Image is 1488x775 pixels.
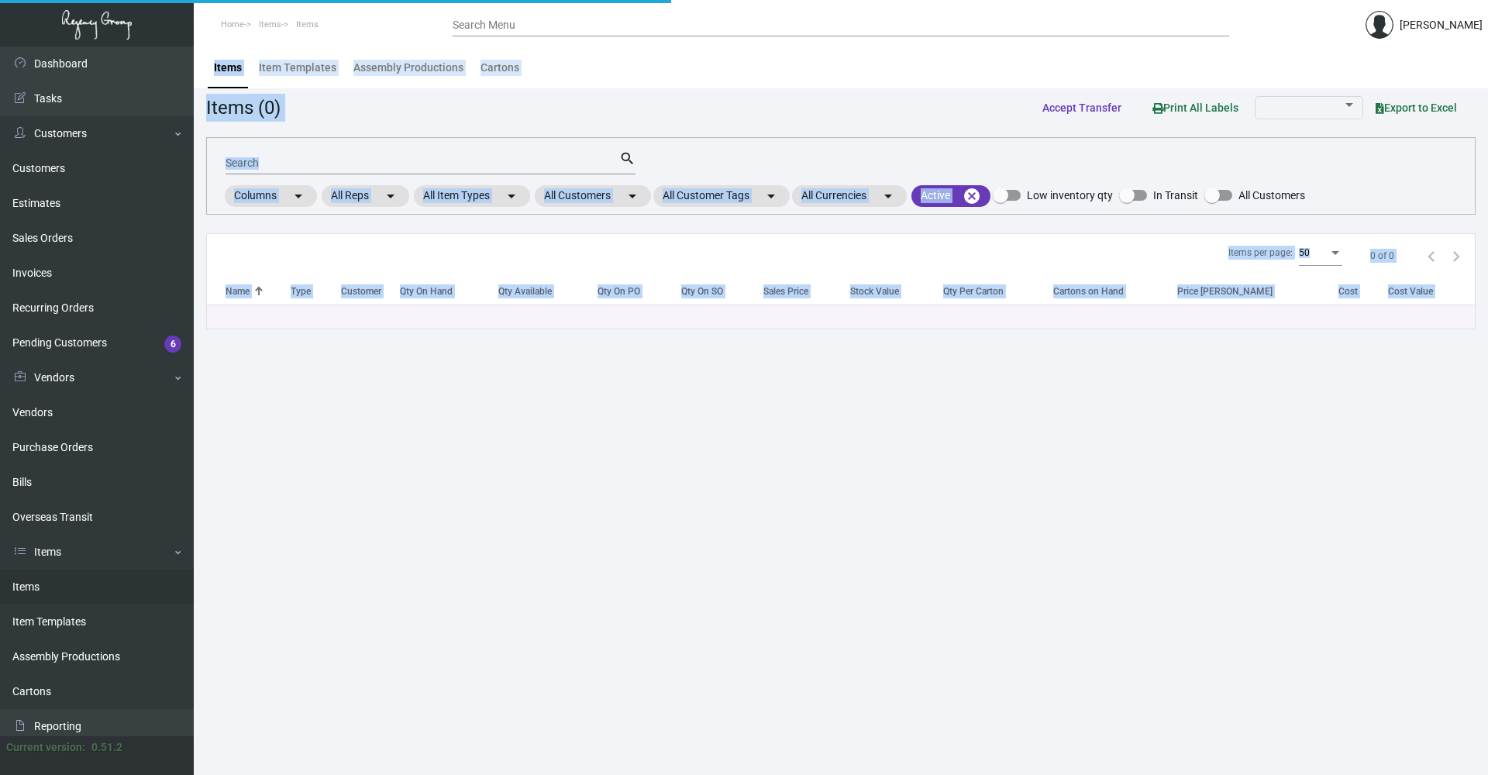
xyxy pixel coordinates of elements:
[1370,249,1394,263] div: 0 of 0
[381,187,400,205] mat-icon: arrow_drop_down
[1338,284,1358,298] div: Cost
[963,187,981,205] mat-icon: cancel
[1027,186,1113,205] span: Low inventory qty
[1228,246,1293,260] div: Items per page:
[221,19,244,29] span: Home
[1177,284,1338,298] div: Price [PERSON_NAME]
[1140,93,1251,122] button: Print All Labels
[225,185,317,207] mat-chip: Columns
[341,277,401,305] th: Customer
[1152,102,1238,114] span: Print All Labels
[1042,102,1121,114] span: Accept Transfer
[226,284,250,298] div: Name
[480,60,519,76] div: Cartons
[792,185,907,207] mat-chip: All Currencies
[289,187,308,205] mat-icon: arrow_drop_down
[619,150,635,168] mat-icon: search
[598,284,640,298] div: Qty On PO
[535,185,651,207] mat-chip: All Customers
[623,187,642,205] mat-icon: arrow_drop_down
[1053,284,1124,298] div: Cartons on Hand
[911,185,990,207] mat-chip: Active
[259,19,281,29] span: Items
[943,284,1004,298] div: Qty Per Carton
[1400,17,1483,33] div: [PERSON_NAME]
[91,739,122,756] div: 0.51.2
[850,284,899,298] div: Stock Value
[943,284,1053,298] div: Qty Per Carton
[763,284,808,298] div: Sales Price
[1419,243,1444,268] button: Previous page
[498,284,598,298] div: Qty Available
[400,284,498,298] div: Qty On Hand
[400,284,453,298] div: Qty On Hand
[259,60,336,76] div: Item Templates
[353,60,463,76] div: Assembly Productions
[1053,284,1178,298] div: Cartons on Hand
[1388,284,1475,298] div: Cost Value
[762,187,780,205] mat-icon: arrow_drop_down
[763,284,850,298] div: Sales Price
[1366,11,1393,39] img: admin@bootstrapmaster.com
[1363,94,1469,122] button: Export to Excel
[1299,247,1310,258] span: 50
[498,284,552,298] div: Qty Available
[1177,284,1273,298] div: Price [PERSON_NAME]
[1238,186,1305,205] span: All Customers
[879,187,897,205] mat-icon: arrow_drop_down
[1299,248,1342,259] mat-select: Items per page:
[206,94,281,122] div: Items (0)
[291,284,311,298] div: Type
[226,284,291,298] div: Name
[322,185,409,207] mat-chip: All Reps
[1153,186,1198,205] span: In Transit
[414,185,530,207] mat-chip: All Item Types
[296,19,319,29] span: Items
[214,60,242,76] div: Items
[681,284,763,298] div: Qty On SO
[1444,243,1469,268] button: Next page
[1338,284,1387,298] div: Cost
[1030,94,1134,122] button: Accept Transfer
[502,187,521,205] mat-icon: arrow_drop_down
[1388,284,1433,298] div: Cost Value
[598,284,681,298] div: Qty On PO
[681,284,723,298] div: Qty On SO
[291,284,341,298] div: Type
[1376,102,1457,114] span: Export to Excel
[653,185,790,207] mat-chip: All Customer Tags
[850,284,942,298] div: Stock Value
[6,739,85,756] div: Current version:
